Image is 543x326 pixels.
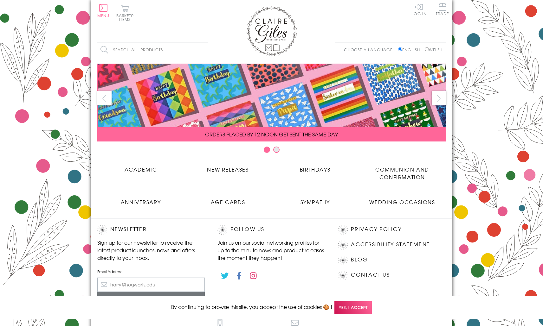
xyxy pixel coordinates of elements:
input: Search [202,43,208,57]
a: Privacy Policy [351,225,401,234]
a: Trade [436,3,449,17]
a: Academic [97,161,184,173]
a: Blog [351,255,368,264]
p: Join us on our social networking profiles for up to the minute news and product releases the mome... [217,239,325,261]
span: ORDERS PLACED BY 12 NOON GET SENT THE SAME DAY [205,130,338,138]
span: Academic [125,166,157,173]
button: Carousel Page 2 [273,147,280,153]
span: Sympathy [301,198,330,206]
p: Choose a language: [344,47,397,53]
span: Menu [97,13,110,18]
button: Basket0 items [116,5,134,21]
span: Trade [436,3,449,16]
span: 0 items [119,13,134,22]
input: harry@hogwarts.edu [97,278,205,292]
span: Wedding Occasions [369,198,435,206]
input: Subscribe [97,292,205,306]
span: Anniversary [121,198,161,206]
button: prev [97,91,112,105]
a: Age Cards [184,193,272,206]
label: Welsh [425,47,443,53]
a: Anniversary [97,193,184,206]
span: Birthdays [300,166,330,173]
h2: Follow Us [217,225,325,235]
p: Sign up for our newsletter to receive the latest product launches, news and offers directly to yo... [97,239,205,261]
a: Contact Us [351,271,390,279]
label: Email Address [97,269,205,274]
button: Menu [97,4,110,17]
span: Age Cards [211,198,245,206]
input: English [398,47,402,51]
div: Carousel Pagination [97,146,446,156]
a: Communion and Confirmation [359,161,446,181]
a: Log In [411,3,427,16]
span: Yes, I accept [334,301,372,314]
button: Carousel Page 1 (Current Slide) [264,147,270,153]
h2: Newsletter [97,225,205,235]
img: Claire Giles Greetings Cards [246,6,297,56]
input: Search all products [97,43,208,57]
button: next [432,91,446,105]
a: New Releases [184,161,272,173]
span: Communion and Confirmation [375,166,429,181]
input: Welsh [425,47,429,51]
span: New Releases [207,166,249,173]
a: Wedding Occasions [359,193,446,206]
a: Sympathy [272,193,359,206]
a: Birthdays [272,161,359,173]
a: Accessibility Statement [351,240,430,249]
label: English [398,47,423,53]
